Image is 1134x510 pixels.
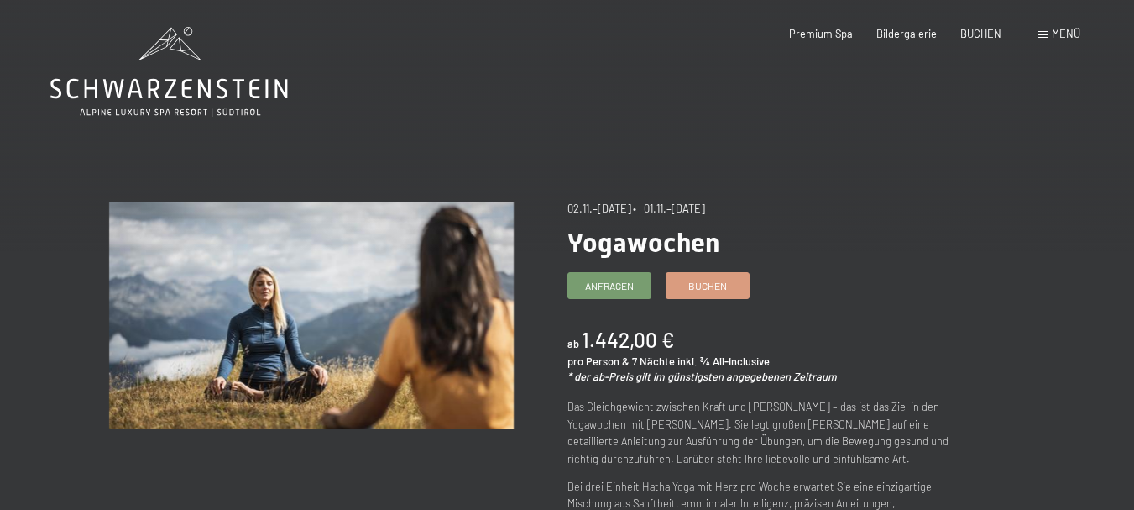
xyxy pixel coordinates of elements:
[960,27,1001,40] a: BUCHEN
[1052,27,1080,40] span: Menü
[789,27,853,40] a: Premium Spa
[567,227,719,259] span: Yogawochen
[567,398,972,467] p: Das Gleichgewicht zwischen Kraft und [PERSON_NAME] – das ist das Ziel in den Yogawochen mit [PERS...
[567,370,837,383] em: * der ab-Preis gilt im günstigsten angegebenen Zeitraum
[677,355,770,368] span: inkl. ¾ All-Inclusive
[582,328,674,352] b: 1.442,00 €
[666,273,749,298] a: Buchen
[568,273,651,298] a: Anfragen
[876,27,937,40] a: Bildergalerie
[567,202,631,215] span: 02.11.–[DATE]
[109,202,514,429] img: Yogawochen
[688,279,727,293] span: Buchen
[567,337,579,350] span: ab
[632,355,675,368] span: 7 Nächte
[633,202,705,215] span: • 01.11.–[DATE]
[567,355,630,368] span: pro Person &
[585,279,634,293] span: Anfragen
